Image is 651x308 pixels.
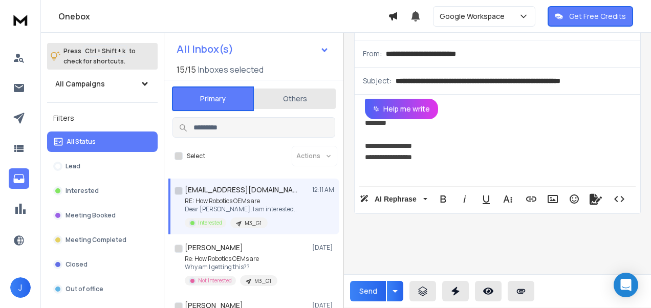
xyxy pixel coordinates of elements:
button: All Status [47,131,158,152]
p: Why am I getting this?? [185,263,277,271]
p: Out of office [66,285,103,293]
button: More Text [498,189,517,209]
button: All Inbox(s) [168,39,337,59]
p: Closed [66,260,88,269]
h1: [PERSON_NAME] [185,243,243,253]
button: Italic (Ctrl+I) [455,189,474,209]
p: RE: How Robotics OEMs are [185,197,297,205]
button: Interested [47,181,158,201]
button: Get Free Credits [548,6,633,27]
button: Emoticons [565,189,584,209]
button: Signature [586,189,605,209]
h1: All Inbox(s) [177,44,233,54]
button: Out of office [47,279,158,299]
button: Help me write [365,99,438,119]
p: Google Workspace [440,11,509,21]
p: Lead [66,162,80,170]
h1: [EMAIL_ADDRESS][DOMAIN_NAME] [185,185,297,195]
button: All Campaigns [47,74,158,94]
button: Send [350,281,386,301]
p: M3_G1 [254,277,271,285]
button: Meeting Completed [47,230,158,250]
p: Meeting Completed [66,236,126,244]
button: J [10,277,31,298]
p: Press to check for shortcuts. [63,46,136,67]
button: Closed [47,254,158,275]
h3: Inboxes selected [198,63,264,76]
p: M3_G1 [245,219,262,227]
button: Meeting Booked [47,205,158,226]
span: Ctrl + Shift + k [83,45,127,57]
h1: All Campaigns [55,79,105,89]
p: Re: How Robotics OEMs are [185,255,277,263]
p: From: [363,49,382,59]
p: Interested [198,219,222,227]
p: Not Interested [198,277,232,284]
button: Others [254,87,336,110]
p: All Status [67,138,96,146]
p: 12:11 AM [312,186,335,194]
p: [DATE] [312,244,335,252]
h1: Onebox [58,10,388,23]
button: Insert Link (Ctrl+K) [522,189,541,209]
p: Subject: [363,76,392,86]
p: Get Free Credits [569,11,626,21]
h3: Filters [47,111,158,125]
p: Meeting Booked [66,211,116,219]
span: 15 / 15 [177,63,196,76]
span: AI Rephrase [373,195,419,204]
div: Open Intercom Messenger [614,273,638,297]
img: logo [10,10,31,29]
label: Select [187,152,205,160]
p: Dear [PERSON_NAME], I am interested.. [185,205,297,213]
button: AI Rephrase [358,189,429,209]
button: Primary [172,86,254,111]
button: Insert Image (Ctrl+P) [543,189,562,209]
button: Lead [47,156,158,177]
button: Code View [610,189,629,209]
p: Interested [66,187,99,195]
